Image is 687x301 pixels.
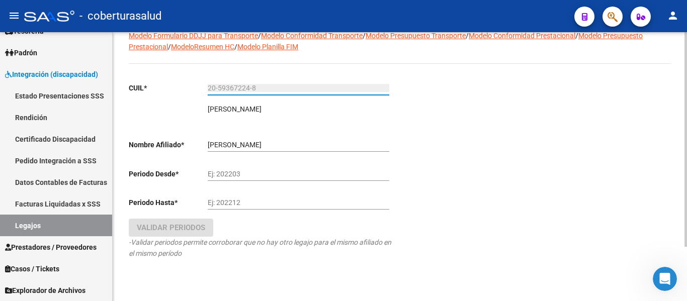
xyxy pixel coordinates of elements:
span: - coberturasalud [79,5,161,27]
button: Validar Periodos [129,219,213,237]
iframe: Intercom live chat [653,267,677,291]
p: Periodo Desde [129,168,208,179]
a: Modelo Conformidad Transporte [261,32,363,40]
a: ModeloResumen HC [171,43,234,51]
span: Padrón [5,47,37,58]
a: Modelo Conformidad Prestacional [469,32,575,40]
span: Prestadores / Proveedores [5,242,97,253]
p: Nombre Afiliado [129,139,208,150]
span: Integración (discapacidad) [5,69,98,80]
mat-icon: person [667,10,679,22]
a: Modelo Planilla FIM [237,43,298,51]
span: Casos / Tickets [5,263,59,274]
a: Modelo Presupuesto Transporte [366,32,466,40]
p: [PERSON_NAME] [208,104,262,115]
mat-icon: menu [8,10,20,22]
p: CUIL [129,82,208,93]
p: Periodo Hasta [129,197,208,208]
i: -Validar periodos permite corroborar que no hay otro legajo para el mismo afiliado en el mismo pe... [129,238,391,257]
span: Explorador de Archivos [5,285,85,296]
a: Modelo Formulario DDJJ para Transporte [129,32,258,40]
div: / / / / / / [129,30,671,295]
span: Validar Periodos [137,223,205,232]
